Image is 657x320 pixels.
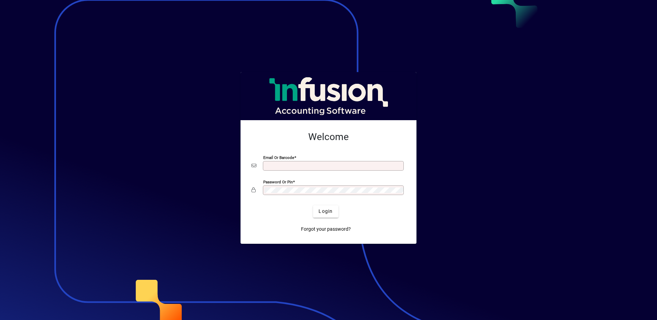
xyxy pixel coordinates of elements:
[263,155,294,160] mat-label: Email or Barcode
[298,223,354,236] a: Forgot your password?
[313,205,338,218] button: Login
[319,208,333,215] span: Login
[252,131,405,143] h2: Welcome
[263,179,293,184] mat-label: Password or Pin
[301,226,351,233] span: Forgot your password?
